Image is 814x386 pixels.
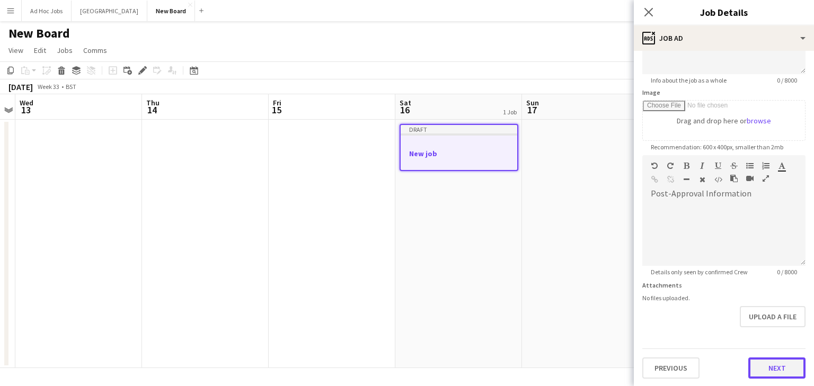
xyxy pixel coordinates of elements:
[651,161,658,170] button: Undo
[642,76,735,84] span: Info about the job as a whole
[8,25,70,41] h1: New Board
[22,1,72,21] button: Ad Hoc Jobs
[698,161,706,170] button: Italic
[145,104,160,116] span: 14
[8,82,33,92] div: [DATE]
[271,104,281,116] span: 15
[147,1,195,21] button: New Board
[642,357,700,379] button: Previous
[52,43,77,57] a: Jobs
[746,174,754,183] button: Insert video
[400,98,411,107] span: Sat
[401,149,517,158] h3: New job
[57,46,73,55] span: Jobs
[730,161,738,170] button: Strikethrough
[634,5,814,19] h3: Job Details
[398,104,411,116] span: 16
[4,43,28,57] a: View
[34,46,46,55] span: Edit
[768,76,806,84] span: 0 / 8000
[642,143,792,151] span: Recommendation: 600 x 400px, smaller than 2mb
[746,161,754,170] button: Unordered List
[79,43,111,57] a: Comms
[83,46,107,55] span: Comms
[66,83,76,91] div: BST
[634,25,814,51] div: Job Ad
[503,108,517,116] div: 1 Job
[714,175,722,184] button: HTML Code
[667,161,674,170] button: Redo
[683,161,690,170] button: Bold
[768,268,806,276] span: 0 / 8000
[30,43,50,57] a: Edit
[740,306,806,327] button: Upload a file
[146,98,160,107] span: Thu
[35,83,61,91] span: Week 33
[762,174,769,183] button: Fullscreen
[400,124,518,171] app-job-card: DraftNew job
[526,98,539,107] span: Sun
[72,1,147,21] button: [GEOGRAPHIC_DATA]
[714,161,722,170] button: Underline
[683,175,690,184] button: Horizontal Line
[642,294,806,302] div: No files uploaded.
[762,161,769,170] button: Ordered List
[730,174,738,183] button: Paste as plain text
[748,357,806,379] button: Next
[642,281,682,289] label: Attachments
[778,161,785,170] button: Text Color
[525,104,539,116] span: 17
[20,98,33,107] span: Wed
[8,46,23,55] span: View
[18,104,33,116] span: 13
[401,125,517,133] div: Draft
[642,268,756,276] span: Details only seen by confirmed Crew
[273,98,281,107] span: Fri
[698,175,706,184] button: Clear Formatting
